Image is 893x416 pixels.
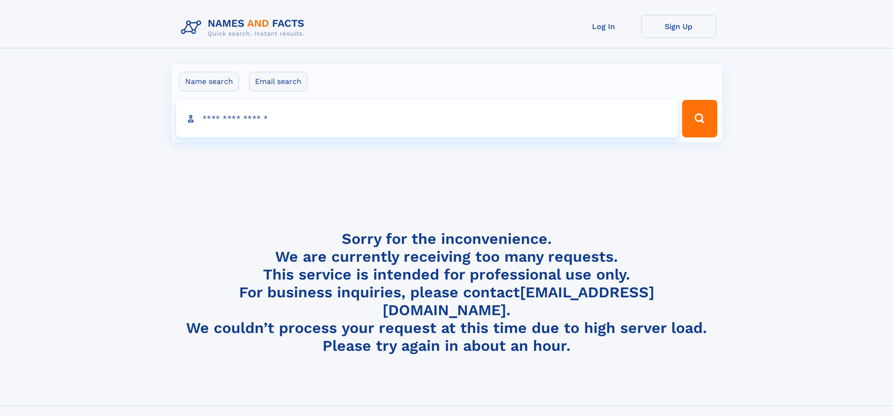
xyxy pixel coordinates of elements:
[383,283,654,319] a: [EMAIL_ADDRESS][DOMAIN_NAME]
[641,15,716,38] a: Sign Up
[179,72,239,91] label: Name search
[566,15,641,38] a: Log In
[177,230,716,355] h4: Sorry for the inconvenience. We are currently receiving too many requests. This service is intend...
[177,15,312,40] img: Logo Names and Facts
[682,100,717,137] button: Search Button
[176,100,678,137] input: search input
[249,72,308,91] label: Email search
